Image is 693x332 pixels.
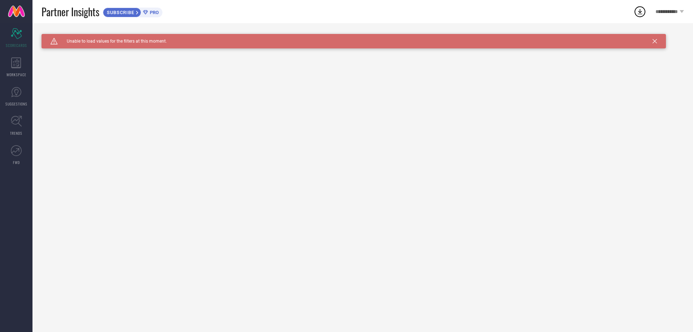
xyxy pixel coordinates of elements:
div: Unable to load filters at this moment. Please try later. [42,34,684,40]
span: SUBSCRIBE [103,10,136,15]
span: SCORECARDS [6,43,27,48]
span: Partner Insights [42,4,99,19]
span: FWD [13,160,20,165]
span: TRENDS [10,130,22,136]
span: WORKSPACE [6,72,26,77]
a: SUBSCRIBEPRO [103,6,162,17]
span: Unable to load values for the filters at this moment. [58,39,167,44]
span: PRO [148,10,159,15]
div: Open download list [633,5,646,18]
span: SUGGESTIONS [5,101,27,107]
